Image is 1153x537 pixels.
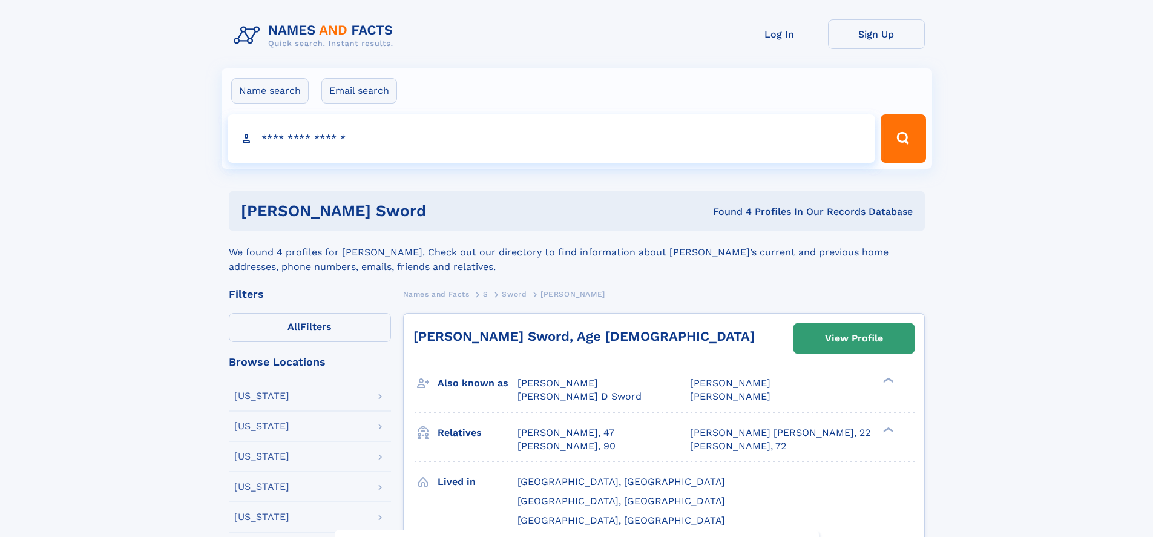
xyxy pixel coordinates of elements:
a: [PERSON_NAME], 72 [690,440,786,453]
div: [US_STATE] [234,482,289,492]
a: [PERSON_NAME], 90 [517,440,616,453]
a: Log In [731,19,828,49]
div: ❯ [880,377,895,384]
button: Search Button [881,114,925,163]
input: search input [228,114,876,163]
span: [PERSON_NAME] D Sword [517,390,642,402]
div: We found 4 profiles for [PERSON_NAME]. Check out our directory to find information about [PERSON_... [229,231,925,274]
a: View Profile [794,324,914,353]
label: Email search [321,78,397,104]
span: All [287,321,300,332]
h1: [PERSON_NAME] Sword [241,203,570,219]
a: S [483,286,488,301]
h3: Also known as [438,373,517,394]
h3: Lived in [438,472,517,492]
a: [PERSON_NAME], 47 [517,426,614,440]
label: Name search [231,78,309,104]
span: [PERSON_NAME] [690,390,770,402]
div: [US_STATE] [234,512,289,522]
span: [GEOGRAPHIC_DATA], [GEOGRAPHIC_DATA] [517,476,725,487]
a: Names and Facts [403,286,470,301]
div: [US_STATE] [234,421,289,431]
a: [PERSON_NAME] [PERSON_NAME], 22 [690,426,870,440]
span: [PERSON_NAME] [690,377,770,389]
div: View Profile [825,325,883,352]
img: Logo Names and Facts [229,19,403,52]
label: Filters [229,313,391,342]
a: Sign Up [828,19,925,49]
div: Browse Locations [229,357,391,367]
span: [GEOGRAPHIC_DATA], [GEOGRAPHIC_DATA] [517,515,725,526]
div: [US_STATE] [234,452,289,461]
span: [GEOGRAPHIC_DATA], [GEOGRAPHIC_DATA] [517,495,725,507]
span: S [483,290,488,298]
h3: Relatives [438,423,517,443]
div: [US_STATE] [234,391,289,401]
span: [PERSON_NAME] [540,290,605,298]
a: [PERSON_NAME] Sword, Age [DEMOGRAPHIC_DATA] [413,329,755,344]
div: Found 4 Profiles In Our Records Database [570,205,913,219]
a: Sword [502,286,527,301]
span: Sword [502,290,527,298]
div: ❯ [880,426,895,433]
span: [PERSON_NAME] [517,377,598,389]
div: Filters [229,289,391,300]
